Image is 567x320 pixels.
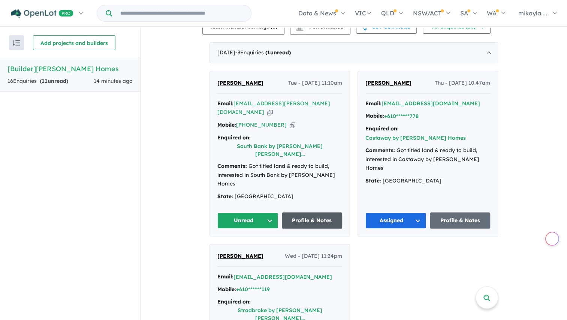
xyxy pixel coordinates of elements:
div: [DATE] [209,42,498,63]
img: Openlot PRO Logo White [11,9,73,18]
a: [EMAIL_ADDRESS][PERSON_NAME][DOMAIN_NAME] [217,100,330,116]
button: Assigned [365,212,426,229]
span: [PERSON_NAME] [217,253,263,259]
strong: State: [217,193,233,200]
button: Add projects and builders [33,35,115,50]
span: [PERSON_NAME] [217,79,263,86]
img: sort.svg [13,40,20,46]
strong: Comments: [217,163,247,169]
button: [EMAIL_ADDRESS][DOMAIN_NAME] [381,100,480,108]
div: Got titled land & ready to build, interested in South Bank by [PERSON_NAME] Homes [217,162,342,188]
span: - 3 Enquir ies [235,49,291,56]
img: bar-chart.svg [296,25,304,30]
h5: [Builder] [PERSON_NAME] Homes [7,64,133,74]
div: Got titled land & ready to build, interested in Castaway by [PERSON_NAME] Homes [365,146,490,173]
strong: ( unread) [265,49,291,56]
strong: State: [365,177,381,184]
button: Unread [217,212,278,229]
strong: Email: [217,273,233,280]
button: Castaway by [PERSON_NAME] Homes [365,134,466,142]
button: [EMAIL_ADDRESS][DOMAIN_NAME] [233,273,332,281]
div: [GEOGRAPHIC_DATA] [365,176,490,185]
a: Profile & Notes [282,212,343,229]
a: [PHONE_NUMBER] [236,121,287,128]
span: Thu - [DATE] 10:47am [435,79,490,88]
a: South Bank by [PERSON_NAME] [PERSON_NAME]... [237,143,323,157]
span: Tue - [DATE] 11:10am [288,79,342,88]
button: Copy [267,108,273,116]
span: 11 [42,78,48,84]
strong: Enquired on: [217,298,251,305]
strong: Mobile: [217,121,236,128]
strong: Enquired on: [365,125,399,132]
strong: ( unread) [40,78,68,84]
span: mikayla.... [518,9,547,17]
strong: Mobile: [365,112,384,119]
a: [PERSON_NAME] [365,79,411,88]
a: [PERSON_NAME] [217,252,263,261]
button: Copy [290,121,295,129]
strong: Email: [217,100,233,107]
strong: Mobile: [217,286,236,293]
a: [PERSON_NAME] [217,79,263,88]
a: Profile & Notes [430,212,491,229]
span: [PERSON_NAME] [365,79,411,86]
strong: Email: [365,100,381,107]
div: [GEOGRAPHIC_DATA] [217,192,342,201]
strong: Comments: [365,147,395,154]
div: 16 Enquir ies [7,77,68,86]
button: South Bank by [PERSON_NAME] [PERSON_NAME]... [217,142,342,158]
span: 14 minutes ago [94,78,133,84]
input: Try estate name, suburb, builder or developer [114,5,250,21]
span: 1 [267,49,270,56]
strong: Enquired on: [217,134,251,141]
span: Wed - [DATE] 11:24pm [285,252,342,261]
a: Castaway by [PERSON_NAME] Homes [365,135,466,141]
